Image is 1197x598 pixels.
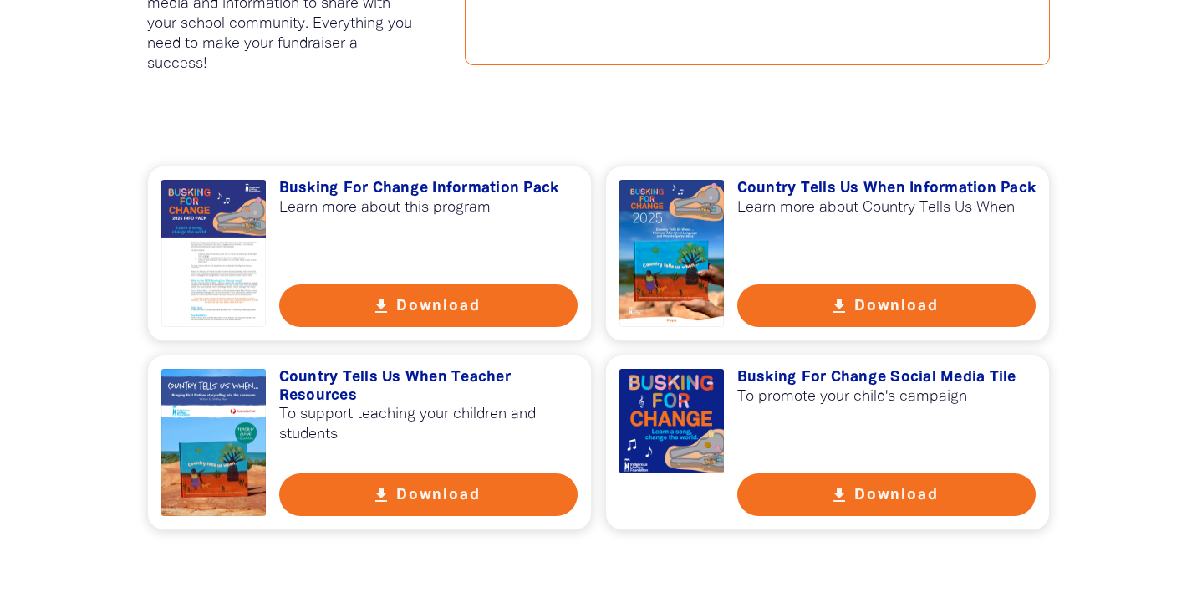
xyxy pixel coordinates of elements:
[371,485,391,505] i: get_app
[829,485,849,505] i: get_app
[279,284,578,327] button: get_app Download
[829,296,849,316] i: get_app
[279,369,578,405] h3: Country Tells Us When Teacher Resources
[279,180,578,198] h3: Busking For Change Information Pack
[737,284,1037,327] button: get_app Download
[737,369,1037,387] h3: Busking For Change Social Media Tile
[737,473,1037,516] button: get_app Download
[279,473,578,516] button: get_app Download
[737,180,1037,198] h3: Country Tells Us When Information Pack
[371,296,391,316] i: get_app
